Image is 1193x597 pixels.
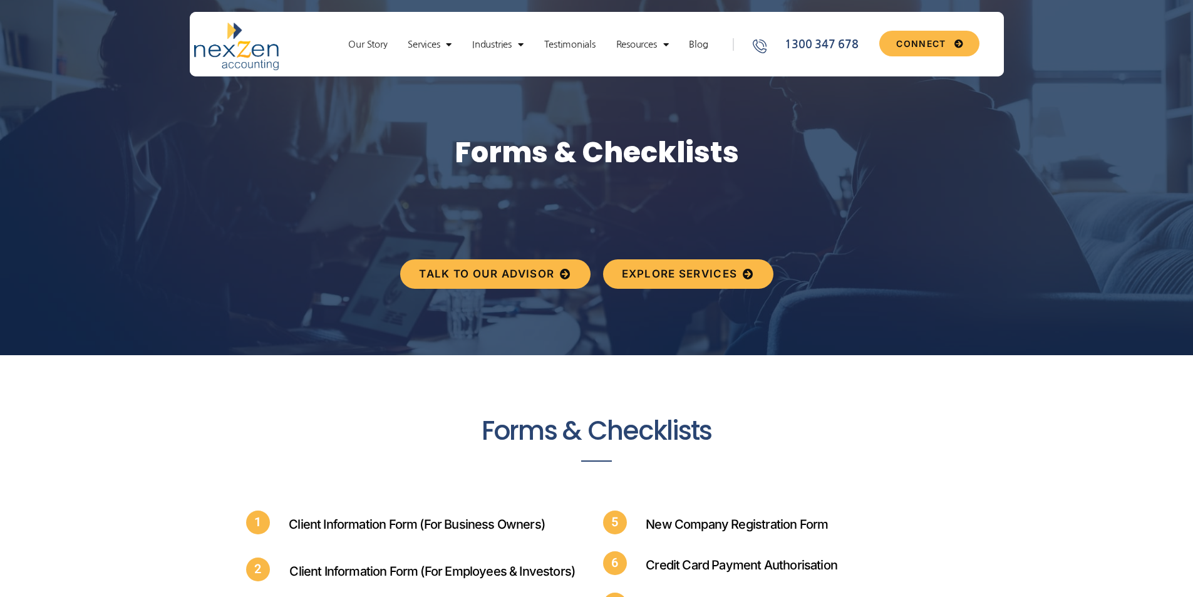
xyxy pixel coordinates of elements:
a: EXPLORE SERVICES [603,259,773,289]
a: TALK TO OUR ADVISOR [400,259,590,289]
a: Client Information Form (For Business Owners) [289,517,545,532]
a: New Company Registration Form [646,517,828,532]
a: 1300 347 678 [751,36,875,53]
a: Resources [610,38,675,51]
span: 5 [603,511,627,534]
span: 1300 347 678 [782,36,858,53]
a: Credit Card Payment Authorisation [646,558,837,573]
a: Services [401,38,458,51]
a: Testimonials [538,38,602,51]
span: CONNECT [896,39,946,48]
nav: Menu [330,38,726,51]
span: EXPLORE SERVICES [622,269,738,279]
h2: Forms & Checklists [300,415,894,447]
span: 2 [246,558,270,581]
a: Blog [683,38,714,51]
a: Industries [466,38,529,51]
span: 6 [603,551,627,575]
span: TALK TO OUR ADVISOR [419,269,554,279]
a: Our Story [342,38,393,51]
span: 1 [246,511,270,534]
a: Client Information Form (For Employees & Investors) [289,564,575,579]
a: CONNECT [879,31,979,56]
